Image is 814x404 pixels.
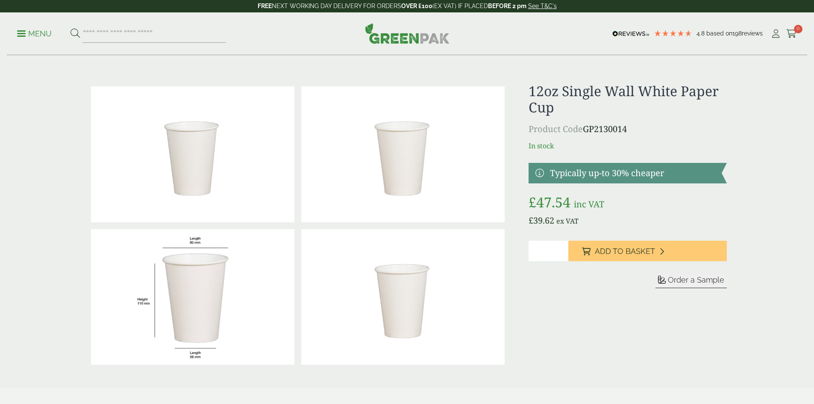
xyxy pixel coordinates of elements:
[732,30,742,37] span: 198
[488,3,526,9] strong: BEFORE 2 pm
[568,241,727,261] button: Add to Basket
[529,215,554,226] bdi: 39.62
[529,123,726,136] p: GP2130014
[654,29,692,37] div: 4.79 Stars
[794,25,802,33] span: 0
[17,29,52,39] p: Menu
[706,30,732,37] span: Based on
[529,215,533,226] span: £
[529,193,570,211] bdi: 47.54
[612,31,649,37] img: REVIEWS.io
[529,141,726,151] p: In stock
[301,229,505,365] img: 12oz Single Wall White Paper Cup Full Case Of 0
[786,29,797,38] i: Cart
[786,27,797,40] a: 0
[258,3,272,9] strong: FREE
[528,3,557,9] a: See T&C's
[574,198,604,210] span: inc VAT
[401,3,432,9] strong: OVER £100
[595,247,655,256] span: Add to Basket
[529,83,726,116] h1: 12oz Single Wall White Paper Cup
[301,86,505,222] img: 12oz Single Wall White Paper Cup 0
[529,193,536,211] span: £
[91,229,294,365] img: WhiteCup_12oz
[91,86,294,222] img: DSC_9763a
[668,275,724,284] span: Order a Sample
[742,30,763,37] span: reviews
[529,123,583,135] span: Product Code
[655,275,727,288] button: Order a Sample
[770,29,781,38] i: My Account
[365,23,450,44] img: GreenPak Supplies
[696,30,706,37] span: 4.8
[556,216,579,226] span: ex VAT
[17,29,52,37] a: Menu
